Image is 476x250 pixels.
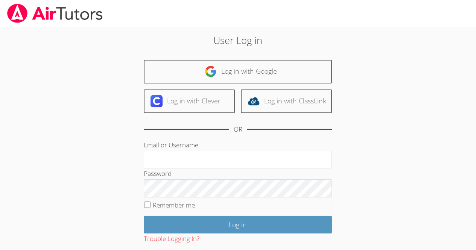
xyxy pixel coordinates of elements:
img: classlink-logo-d6bb404cc1216ec64c9a2012d9dc4662098be43eaf13dc465df04b49fa7ab582.svg [248,95,260,107]
label: Password [144,169,172,178]
input: Log in [144,216,332,233]
div: OR [234,124,242,135]
a: Log in with Clever [144,89,235,113]
button: Trouble Logging In? [144,233,199,244]
a: Log in with Google [144,60,332,83]
h2: User Log in [109,33,367,47]
img: airtutors_banner-c4298cdbf04f3fff15de1276eac7730deb9818008684d7c2e4769d2f7ddbe033.png [6,4,103,23]
img: clever-logo-6eab21bc6e7a338710f1a6ff85c0baf02591cd810cc4098c63d3a4b26e2feb20.svg [151,95,163,107]
label: Email or Username [144,141,198,149]
label: Remember me [153,201,195,209]
img: google-logo-50288ca7cdecda66e5e0955fdab243c47b7ad437acaf1139b6f446037453330a.svg [205,65,217,77]
a: Log in with ClassLink [241,89,332,113]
